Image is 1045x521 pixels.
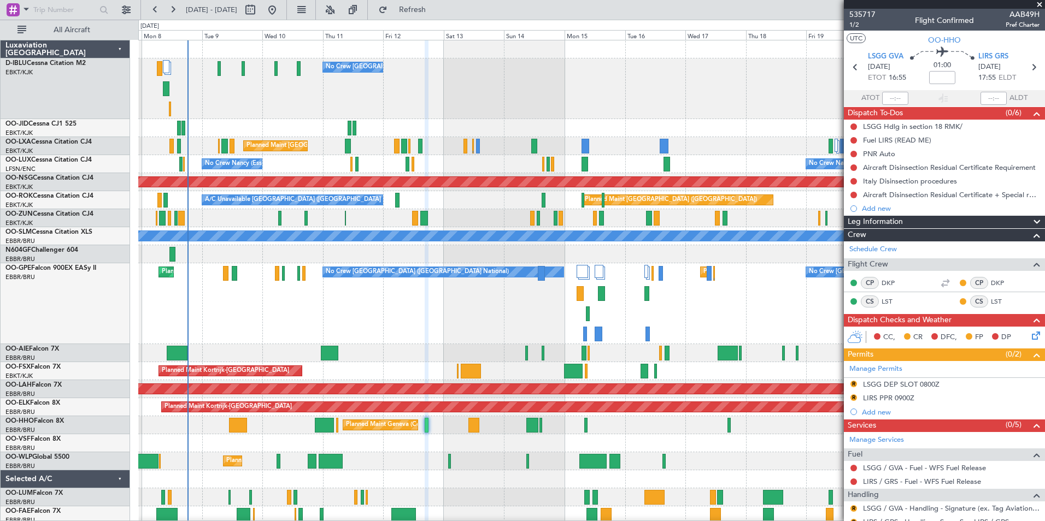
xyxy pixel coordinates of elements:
[970,295,988,307] div: CS
[5,247,31,253] span: N604GF
[848,216,903,228] span: Leg Information
[978,73,996,84] span: 17:55
[848,229,866,241] span: Crew
[975,332,983,343] span: FP
[5,426,35,434] a: EBBR/BRU
[5,436,31,442] span: OO-VSF
[883,332,895,343] span: CC,
[346,417,436,433] div: Planned Maint Geneva (Cointrin)
[12,21,119,39] button: All Aircraft
[202,30,263,40] div: Tue 9
[934,60,951,71] span: 01:00
[5,364,61,370] a: OO-FSXFalcon 7X
[5,193,93,199] a: OO-ROKCessna Citation CJ4
[848,348,873,361] span: Permits
[326,264,509,280] div: No Crew [GEOGRAPHIC_DATA] ([GEOGRAPHIC_DATA] National)
[5,372,33,380] a: EBKT/KJK
[868,73,886,84] span: ETOT
[5,60,27,67] span: D-IBLU
[383,30,444,40] div: Fri 12
[5,490,63,496] a: OO-LUMFalcon 7X
[862,407,1040,417] div: Add new
[5,121,28,127] span: OO-JID
[1001,332,1011,343] span: DP
[226,453,283,469] div: Planned Maint Liege
[5,201,33,209] a: EBKT/KJK
[849,364,902,375] a: Manage Permits
[850,505,857,512] button: R
[5,147,33,155] a: EBKT/KJK
[5,454,32,460] span: OO-WLP
[848,314,952,327] span: Dispatch Checks and Weather
[5,211,33,217] span: OO-ZUN
[999,73,1016,84] span: ELDT
[863,504,1040,513] a: LSGG / GVA - Handling - Signature (ex. Tag Aviation) LSGG / GVA
[913,332,923,343] span: CR
[1006,20,1040,29] span: Pref Charter
[978,51,1008,62] span: LIRS GRS
[5,193,33,199] span: OO-ROK
[882,297,906,306] a: LST
[5,346,29,352] span: OO-AIE
[5,183,33,191] a: EBKT/KJK
[863,163,1036,172] div: Aircraft Disinsection Residual Certificate Requirement
[165,399,292,415] div: Planned Maint Kortrijk-[GEOGRAPHIC_DATA]
[5,157,31,163] span: OO-LUX
[882,92,908,105] input: --:--
[323,30,384,40] div: Thu 11
[970,277,988,289] div: CP
[1006,107,1021,119] span: (0/6)
[5,129,33,137] a: EBKT/KJK
[5,255,35,263] a: EBBR/BRU
[5,237,35,245] a: EBBR/BRU
[205,192,408,208] div: A/C Unavailable [GEOGRAPHIC_DATA] ([GEOGRAPHIC_DATA] National)
[140,22,159,31] div: [DATE]
[5,418,64,424] a: OO-HHOFalcon 8X
[162,363,289,379] div: Planned Maint Kortrijk-[GEOGRAPHIC_DATA]
[504,30,565,40] div: Sun 14
[849,244,897,255] a: Schedule Crew
[991,297,1015,306] a: LST
[5,436,61,442] a: OO-VSFFalcon 8X
[5,175,93,181] a: OO-NSGCessna Citation CJ4
[809,156,874,172] div: No Crew Nancy (Essey)
[5,157,92,163] a: OO-LUXCessna Citation CJ4
[809,264,992,280] div: No Crew [GEOGRAPHIC_DATA] ([GEOGRAPHIC_DATA] National)
[882,278,906,288] a: DKP
[849,9,876,20] span: 535717
[847,33,866,43] button: UTC
[991,278,1015,288] a: DKP
[848,258,888,271] span: Flight Crew
[5,229,92,235] a: OO-SLMCessna Citation XLS
[5,498,35,506] a: EBBR/BRU
[863,477,981,486] a: LIRS / GRS - Fuel - WFS Fuel Release
[848,419,876,432] span: Services
[5,444,35,452] a: EBBR/BRU
[5,354,35,362] a: EBBR/BRU
[5,247,78,253] a: N604GFChallenger 604
[685,30,746,40] div: Wed 17
[5,139,92,145] a: OO-LXACessna Citation CJ4
[863,122,962,131] div: LSGG Hdlg in section 18 RMK/
[205,156,270,172] div: No Crew Nancy (Essey)
[246,138,444,154] div: Planned Maint [GEOGRAPHIC_DATA] ([GEOGRAPHIC_DATA] National)
[941,332,957,343] span: DFC,
[5,418,34,424] span: OO-HHO
[703,264,901,280] div: Planned Maint [GEOGRAPHIC_DATA] ([GEOGRAPHIC_DATA] National)
[863,393,914,402] div: LIRS PPR 0900Z
[863,149,895,158] div: PNR Auto
[390,6,436,14] span: Refresh
[5,68,33,76] a: EBKT/KJK
[5,229,32,235] span: OO-SLM
[5,273,35,281] a: EBBR/BRU
[849,435,904,446] a: Manage Services
[142,30,202,40] div: Mon 8
[5,508,61,514] a: OO-FAEFalcon 7X
[162,264,360,280] div: Planned Maint [GEOGRAPHIC_DATA] ([GEOGRAPHIC_DATA] National)
[915,15,974,26] div: Flight Confirmed
[5,382,62,388] a: OO-LAHFalcon 7X
[863,463,986,472] a: LSGG / GVA - Fuel - WFS Fuel Release
[5,508,31,514] span: OO-FAE
[863,176,957,186] div: Italy Disinsection procedures
[848,489,879,501] span: Handling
